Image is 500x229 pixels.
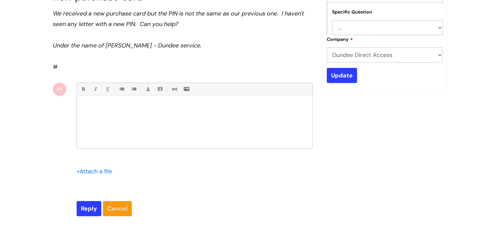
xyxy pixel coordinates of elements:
a: Font Color [144,85,152,93]
i: We received a new purchase card but the PIN is not the same as our previous one. I haven't seen a... [53,10,304,28]
a: Italic (Ctrl-I) [91,85,99,93]
label: Company [327,36,353,42]
a: 1. Ordered List (Ctrl-Shift-8) [130,85,138,93]
div: M [53,83,66,96]
a: Back Color [156,85,164,93]
input: Reply [77,201,101,216]
a: Insert Image... [182,85,190,93]
div: # [53,8,313,72]
input: Update [327,68,357,83]
a: • Unordered List (Ctrl-Shift-7) [117,85,126,93]
label: Specific Question [332,9,372,15]
i: Under the name of [PERSON_NAME] - Dundee service. [53,42,202,49]
a: Underline(Ctrl-U) [103,85,111,93]
a: Cancel [103,201,132,216]
div: Attach a file [77,166,116,177]
a: Link [170,85,178,93]
a: Bold (Ctrl-B) [79,85,87,93]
